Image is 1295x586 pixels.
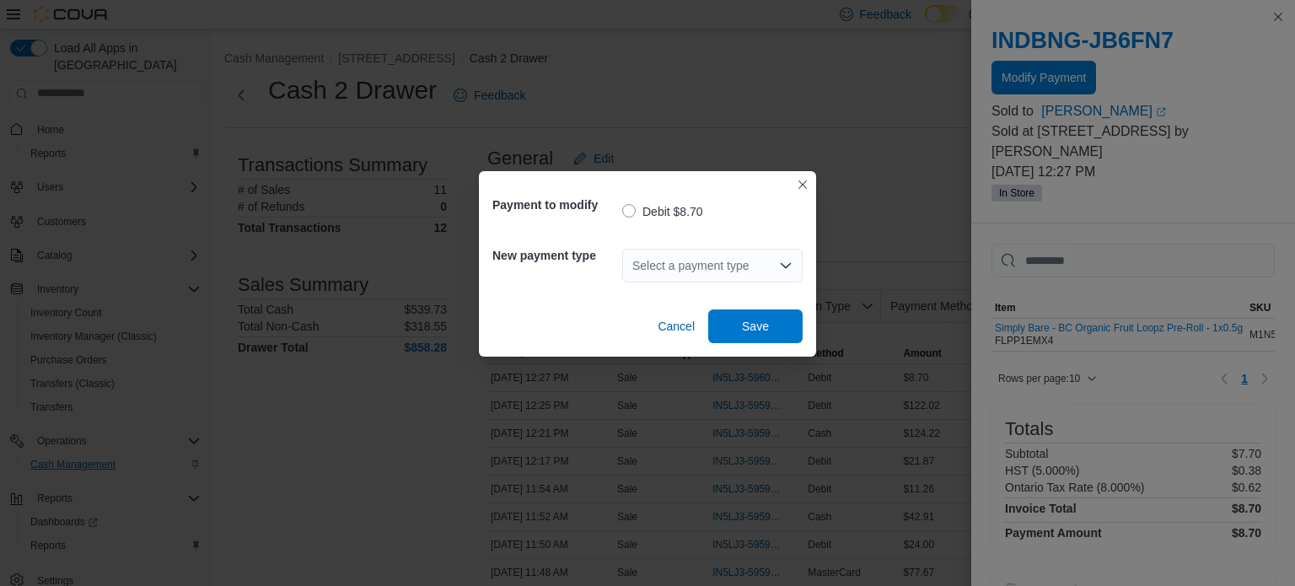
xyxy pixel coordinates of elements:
[492,188,619,222] h5: Payment to modify
[793,175,813,195] button: Closes this modal window
[742,318,769,335] span: Save
[651,309,701,343] button: Cancel
[779,259,793,272] button: Open list of options
[622,202,703,222] label: Debit $8.70
[632,255,634,276] input: Accessible screen reader label
[492,239,619,272] h5: New payment type
[658,318,695,335] span: Cancel
[708,309,803,343] button: Save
